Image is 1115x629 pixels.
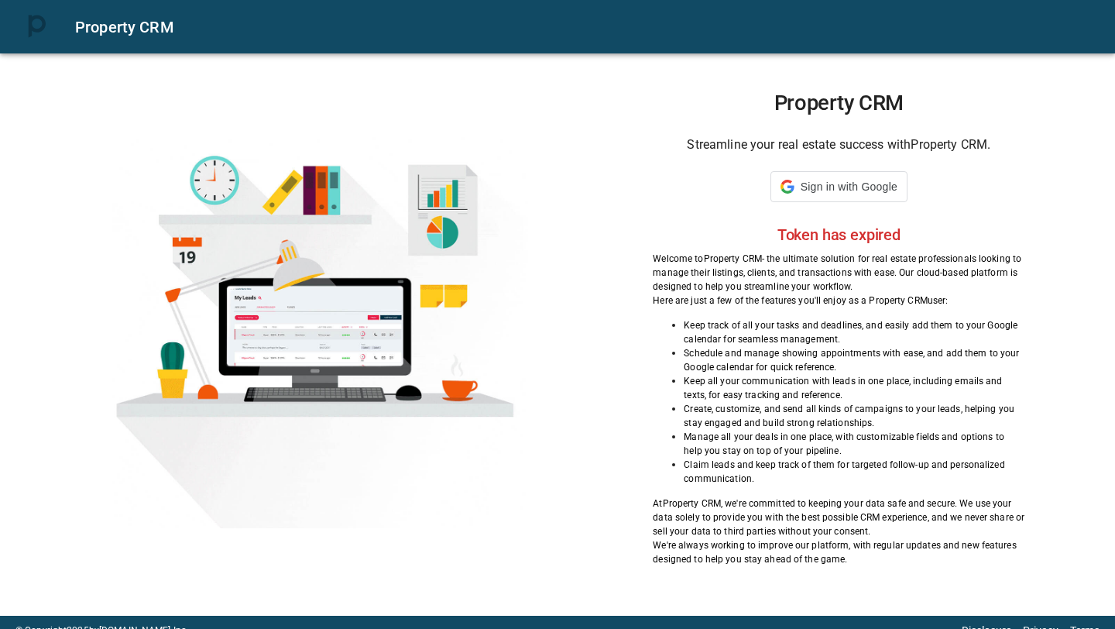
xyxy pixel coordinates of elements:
[684,374,1024,402] p: Keep all your communication with leads in one place, including emails and texts, for easy trackin...
[684,402,1024,430] p: Create, customize, and send all kinds of campaigns to your leads, helping you stay engaged and bu...
[653,134,1024,156] h6: Streamline your real estate success with Property CRM .
[684,346,1024,374] p: Schedule and manage showing appointments with ease, and add them to your Google calendar for quic...
[801,180,897,193] span: Sign in with Google
[684,430,1024,458] p: Manage all your deals in one place, with customizable fields and options to help you stay on top ...
[653,252,1024,294] p: Welcome to Property CRM - the ultimate solution for real estate professionals looking to manage t...
[777,225,901,244] h2: Token has expired
[653,91,1024,115] h1: Property CRM
[770,171,907,202] div: Sign in with Google
[684,458,1024,486] p: Claim leads and keep track of them for targeted follow-up and personalized communication.
[653,497,1024,538] p: At Property CRM , we're committed to keeping your data safe and secure. We use your data solely t...
[653,294,1024,308] p: Here are just a few of the features you'll enjoy as a Property CRM user:
[75,15,1096,40] div: Property CRM
[653,538,1024,566] p: We're always working to improve our platform, with regular updates and new features designed to h...
[684,318,1024,346] p: Keep track of all your tasks and deadlines, and easily add them to your Google calendar for seaml...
